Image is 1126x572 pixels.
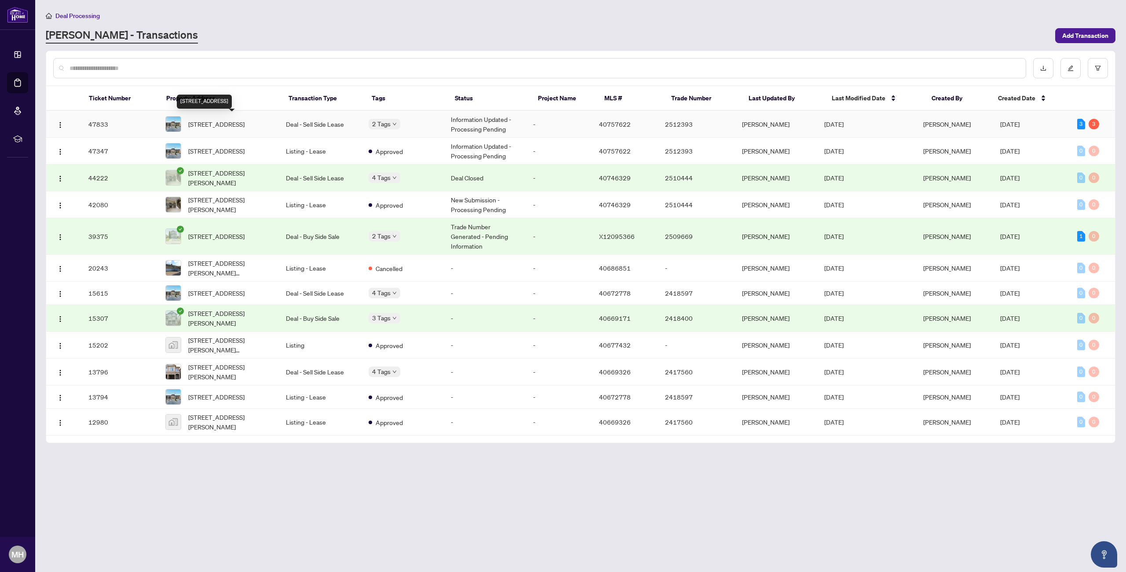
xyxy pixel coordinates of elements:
[1077,231,1085,242] div: 1
[824,232,844,240] span: [DATE]
[599,341,631,349] span: 40677432
[1033,58,1053,78] button: download
[81,138,158,165] td: 47347
[599,368,631,376] span: 40669326
[57,342,64,349] img: Logo
[444,165,526,191] td: Deal Closed
[177,226,184,233] span: check-circle
[177,308,184,315] span: check-circle
[824,174,844,182] span: [DATE]
[923,314,971,322] span: [PERSON_NAME]
[57,234,64,241] img: Logo
[1089,367,1099,377] div: 0
[279,282,361,305] td: Deal - Sell Side Lease
[658,409,735,436] td: 2417560
[925,86,991,111] th: Created By
[735,332,817,359] td: [PERSON_NAME]
[82,86,160,111] th: Ticket Number
[824,314,844,322] span: [DATE]
[825,86,925,111] th: Last Modified Date
[392,316,397,320] span: down
[53,198,67,212] button: Logo
[166,229,181,244] img: thumbnail-img
[57,369,64,376] img: Logo
[1077,313,1085,323] div: 0
[81,218,158,255] td: 39375
[1089,146,1099,156] div: 0
[599,289,631,297] span: 40672778
[444,191,526,218] td: New Submission - Processing Pending
[53,117,67,131] button: Logo
[188,146,245,156] span: [STREET_ADDRESS]
[526,359,592,385] td: -
[526,409,592,436] td: -
[448,86,531,111] th: Status
[824,120,844,128] span: [DATE]
[1077,288,1085,298] div: 0
[81,282,158,305] td: 15615
[735,409,817,436] td: [PERSON_NAME]
[526,138,592,165] td: -
[658,305,735,332] td: 2418400
[11,548,24,561] span: MH
[526,191,592,218] td: -
[1077,119,1085,129] div: 3
[81,332,158,359] td: 15202
[279,385,361,409] td: Listing - Lease
[281,86,365,111] th: Transaction Type
[998,93,1035,103] span: Created Date
[53,365,67,379] button: Logo
[279,255,361,282] td: Listing - Lease
[392,291,397,295] span: down
[166,170,181,185] img: thumbnail-img
[923,368,971,376] span: [PERSON_NAME]
[1077,172,1085,183] div: 0
[658,282,735,305] td: 2418597
[53,261,67,275] button: Logo
[599,314,631,322] span: 40669171
[53,390,67,404] button: Logo
[1089,199,1099,210] div: 0
[1089,119,1099,129] div: 3
[279,111,361,138] td: Deal - Sell Side Lease
[735,385,817,409] td: [PERSON_NAME]
[57,202,64,209] img: Logo
[81,165,158,191] td: 44222
[824,264,844,272] span: [DATE]
[923,147,971,155] span: [PERSON_NAME]
[188,308,272,328] span: [STREET_ADDRESS][PERSON_NAME]
[444,359,526,385] td: -
[735,359,817,385] td: [PERSON_NAME]
[824,368,844,376] span: [DATE]
[1060,58,1081,78] button: edit
[1000,147,1020,155] span: [DATE]
[279,359,361,385] td: Deal - Sell Side Lease
[166,414,181,429] img: thumbnail-img
[923,393,971,401] span: [PERSON_NAME]
[376,341,403,350] span: Approved
[188,195,272,214] span: [STREET_ADDRESS][PERSON_NAME]
[658,165,735,191] td: 2510444
[376,418,403,427] span: Approved
[1089,313,1099,323] div: 0
[188,392,245,402] span: [STREET_ADDRESS]
[923,232,971,240] span: [PERSON_NAME]
[392,122,397,126] span: down
[735,282,817,305] td: [PERSON_NAME]
[1089,231,1099,242] div: 0
[188,258,272,278] span: [STREET_ADDRESS][PERSON_NAME][PERSON_NAME][PERSON_NAME]
[1089,392,1099,402] div: 0
[991,86,1069,111] th: Created Date
[372,367,391,377] span: 4 Tags
[372,119,391,129] span: 2 Tags
[664,86,742,111] th: Trade Number
[923,174,971,182] span: [PERSON_NAME]
[166,311,181,326] img: thumbnail-img
[53,286,67,300] button: Logo
[188,335,272,355] span: [STREET_ADDRESS][PERSON_NAME][PERSON_NAME]
[735,255,817,282] td: [PERSON_NAME]
[53,229,67,243] button: Logo
[526,165,592,191] td: -
[81,385,158,409] td: 13794
[57,175,64,182] img: Logo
